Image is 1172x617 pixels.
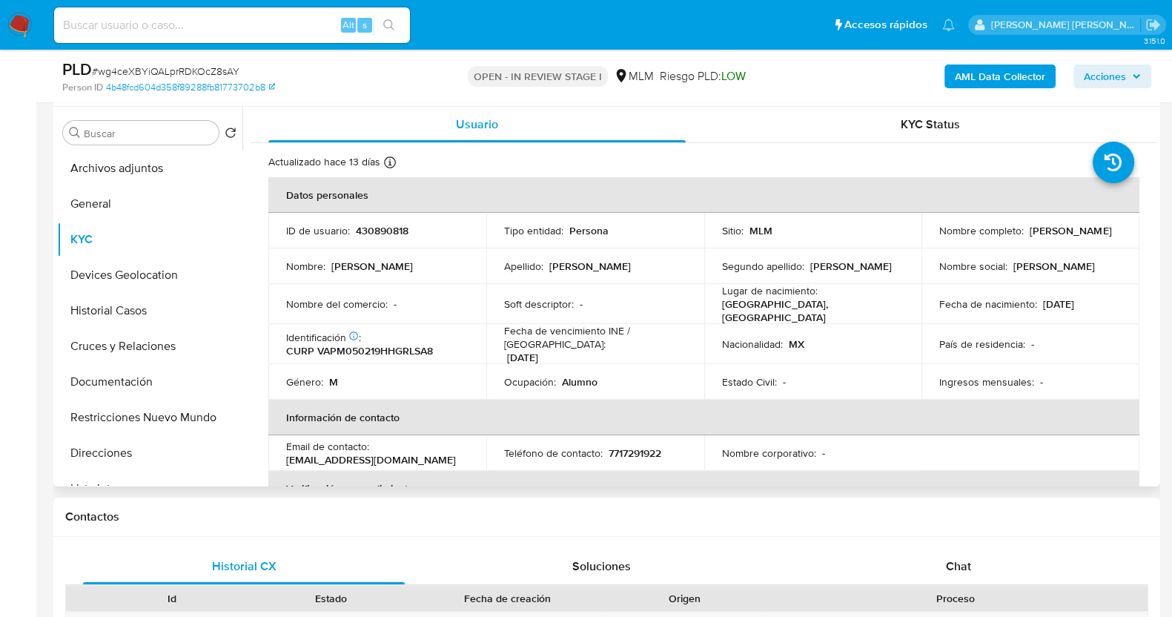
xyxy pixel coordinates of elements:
p: Email de contacto : [286,440,369,453]
p: CURP VAPM050219HHGRLSA8 [286,344,433,357]
button: General [57,186,242,222]
button: Acciones [1073,65,1151,88]
p: Lugar de nacimiento : [722,284,818,297]
p: [PERSON_NAME] [549,260,631,273]
button: Documentación [57,364,242,400]
span: Riesgo PLD: [660,68,746,85]
p: Fecha de vencimiento INE / [GEOGRAPHIC_DATA] : [504,324,686,351]
p: - [580,297,583,311]
p: Persona [569,224,609,237]
button: KYC [57,222,242,257]
p: baltazar.cabreradupeyron@mercadolibre.com.mx [991,18,1141,32]
b: AML Data Collector [955,65,1045,88]
div: Origen [615,591,754,606]
h1: Contactos [65,509,1148,524]
p: [PERSON_NAME] [1013,260,1095,273]
p: Alumno [562,375,597,389]
span: # wg4ceXBYiQALprRDKOcZ8sAY [92,64,239,79]
button: Buscar [69,127,81,139]
button: Direcciones [57,435,242,471]
p: Fecha de nacimiento : [939,297,1037,311]
p: Nombre : [286,260,325,273]
p: [PERSON_NAME] [331,260,413,273]
span: Alt [342,18,354,32]
b: Person ID [62,81,103,94]
div: Fecha de creación [421,591,595,606]
p: País de residencia : [939,337,1025,351]
p: Identificación : [286,331,361,344]
p: MX [789,337,804,351]
a: Salir [1145,17,1161,33]
span: Accesos rápidos [844,17,927,33]
button: Devices Geolocation [57,257,242,293]
b: PLD [62,57,92,81]
p: [DATE] [1043,297,1074,311]
p: MLM [749,224,772,237]
p: 430890818 [356,224,408,237]
p: M [329,375,338,389]
p: - [822,446,825,460]
span: Soluciones [572,558,631,575]
p: Género : [286,375,323,389]
span: Usuario [456,116,498,133]
p: Segundo apellido : [722,260,804,273]
p: Ocupación : [504,375,556,389]
th: Información de contacto [268,400,1139,435]
p: OPEN - IN REVIEW STAGE I [468,66,608,87]
button: Volver al orden por defecto [225,127,236,143]
span: LOW [721,67,746,85]
span: Chat [946,558,971,575]
p: Soft descriptor : [504,297,574,311]
p: Estado Civil : [722,375,777,389]
span: KYC Status [901,116,960,133]
div: MLM [614,68,654,85]
p: Nombre completo : [939,224,1024,237]
p: [DATE] [507,351,538,364]
p: Nacionalidad : [722,337,783,351]
button: Cruces y Relaciones [57,329,242,364]
th: Datos personales [268,177,1139,213]
button: Archivos adjuntos [57,151,242,186]
span: Acciones [1084,65,1126,88]
button: search-icon [374,15,404,36]
span: 3.151.0 [1143,35,1165,47]
input: Buscar usuario o caso... [54,16,410,35]
p: [GEOGRAPHIC_DATA], [GEOGRAPHIC_DATA] [722,297,898,324]
p: Nombre corporativo : [722,446,816,460]
div: Estado [262,591,400,606]
button: Restricciones Nuevo Mundo [57,400,242,435]
th: Verificación y cumplimiento [268,471,1139,507]
p: Actualizado hace 13 días [268,155,380,169]
p: Nombre del comercio : [286,297,388,311]
a: 4b48fcd604d358f89288fb81773702b8 [106,81,275,94]
button: Historial Casos [57,293,242,329]
p: ID de usuario : [286,224,350,237]
p: Tipo entidad : [504,224,563,237]
input: Buscar [84,127,213,140]
p: - [394,297,397,311]
div: Proceso [775,591,1137,606]
a: Notificaciones [942,19,955,31]
p: Teléfono de contacto : [504,446,603,460]
p: - [1040,375,1043,389]
p: - [1031,337,1034,351]
p: 7717291922 [609,446,661,460]
p: Apellido : [504,260,543,273]
span: Historial CX [212,558,277,575]
p: [PERSON_NAME] [810,260,892,273]
p: [EMAIL_ADDRESS][DOMAIN_NAME] [286,453,456,466]
p: - [783,375,786,389]
p: Sitio : [722,224,744,237]
p: [PERSON_NAME] [1030,224,1111,237]
p: Nombre social : [939,260,1007,273]
span: s [362,18,367,32]
button: Lista Interna [57,471,242,507]
p: Ingresos mensuales : [939,375,1034,389]
button: AML Data Collector [944,65,1056,88]
div: Id [102,591,241,606]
